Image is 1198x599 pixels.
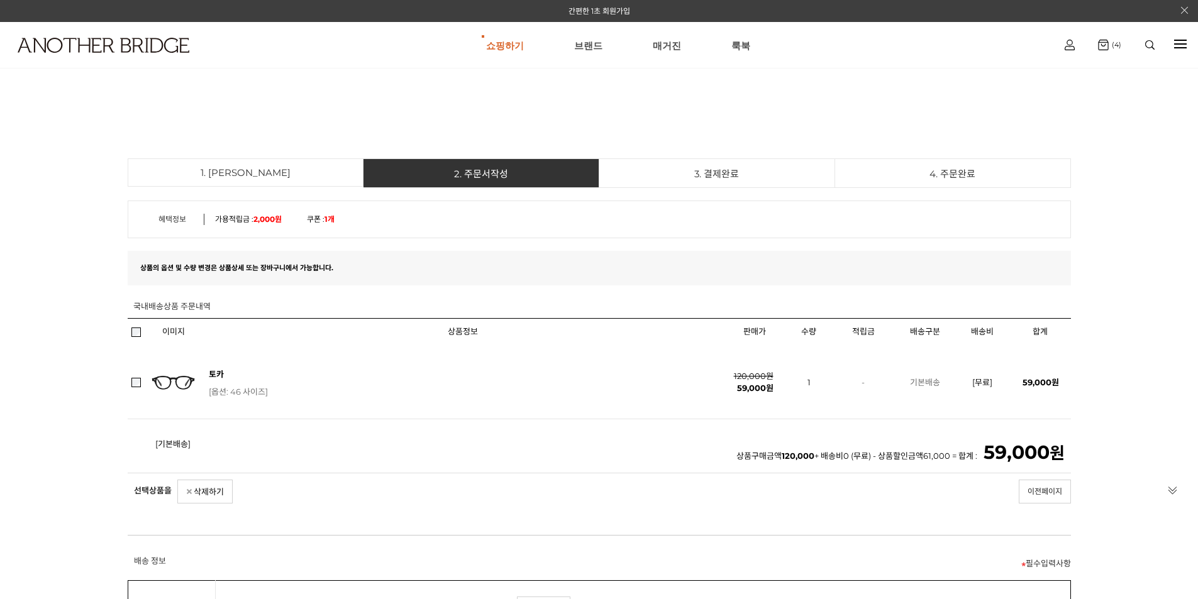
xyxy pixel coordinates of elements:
li: 1. [PERSON_NAME] [128,158,363,187]
span: 59,000 [1023,377,1051,387]
th: 판매가 [724,319,785,344]
a: 토카 [209,369,224,379]
img: logo [18,38,189,53]
li: 상품의 옵션 및 수량 변경은 상품상세 또는 장바구니에서 가능합니다. [128,251,1071,285]
a: 쿠폰 :1개 [307,214,335,224]
strong: 원 [737,383,774,393]
td: [무료] [956,344,1009,419]
a: (4) [1098,40,1121,50]
span: - [862,377,865,387]
span: [기본배송] [155,438,191,451]
th: 수량 [785,319,833,344]
strong: 선택상품을 [134,485,172,495]
strong: 2,000원 [253,214,282,224]
span: 0 (무료) [843,451,871,461]
span: 59,000 [737,383,766,393]
a: 쇼핑하기 [486,23,524,68]
span: 59,000 [984,441,1050,464]
a: 가용적립금 :2,000원 [215,214,282,224]
li: 3. 결제완료 [599,158,835,188]
a: 이전페이지 [1019,480,1071,503]
span: - 상품할인금액 [873,451,952,461]
img: search [1145,40,1155,50]
div: [옵션: 46 사이즈] [209,387,724,397]
a: 매거진 [653,23,681,68]
th: 합계 [1009,319,1071,344]
td: 1 [785,344,833,419]
td: 상품구매금액 + 배송비 = 합계 : [145,419,1071,473]
h3: 혜택정보 [141,214,204,225]
span: (4) [1109,40,1121,49]
img: cart [1098,40,1109,50]
div: 기본배송 [894,376,956,389]
h3: 국내배송상품 주문내역 [133,294,211,318]
p: 필수입력사항 [134,557,1071,569]
strong: 120,000 [782,451,814,461]
span: 61,000 [923,451,950,461]
th: 배송구분 [894,319,956,344]
li: 4. 주문완료 [835,158,1071,188]
th: 배송비 [956,319,1009,344]
a: 룩북 [731,23,750,68]
a: 브랜드 [574,23,602,68]
th: 이미지 [145,319,202,344]
strong: 원 [1023,377,1059,387]
li: 2. 주문서작성 [363,158,599,188]
img: cart [1065,40,1075,50]
img: 필수 [1021,562,1026,566]
th: 적립금 [833,319,894,344]
strong: 원 [984,443,1065,463]
strong: 1개 [324,214,335,224]
h3: 배송 정보 [134,554,166,566]
a: 삭제하기 [177,480,233,503]
strong: 120,000원 [734,371,774,381]
th: 상품정보 [202,319,724,344]
a: 간편한 1초 회원가입 [568,6,630,16]
a: logo [6,38,186,84]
